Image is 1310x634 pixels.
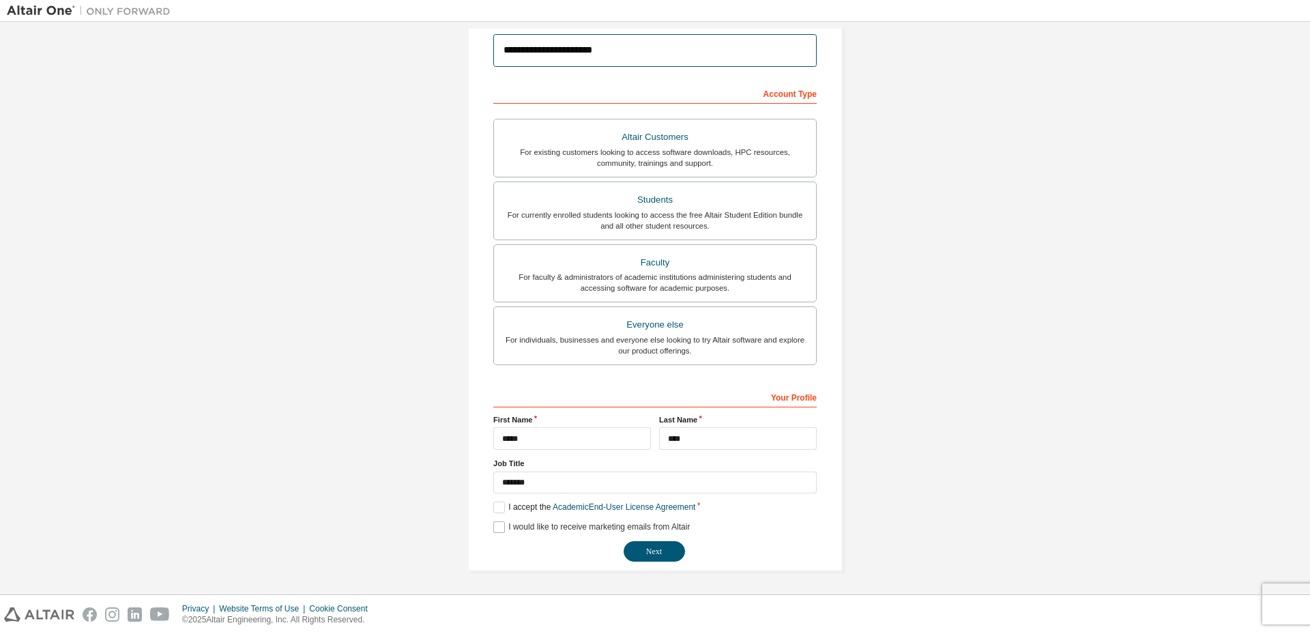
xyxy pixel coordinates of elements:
[493,82,817,104] div: Account Type
[553,502,695,512] a: Academic End-User License Agreement
[493,502,695,513] label: I accept the
[7,4,177,18] img: Altair One
[502,147,808,169] div: For existing customers looking to access software downloads, HPC resources, community, trainings ...
[83,607,97,622] img: facebook.svg
[182,614,376,626] p: © 2025 Altair Engineering, Inc. All Rights Reserved.
[502,210,808,231] div: For currently enrolled students looking to access the free Altair Student Edition bundle and all ...
[493,386,817,407] div: Your Profile
[309,603,375,614] div: Cookie Consent
[219,603,309,614] div: Website Terms of Use
[502,253,808,272] div: Faculty
[493,414,651,425] label: First Name
[502,334,808,356] div: For individuals, businesses and everyone else looking to try Altair software and explore our prod...
[502,272,808,293] div: For faculty & administrators of academic institutions administering students and accessing softwa...
[128,607,142,622] img: linkedin.svg
[4,607,74,622] img: altair_logo.svg
[182,603,219,614] div: Privacy
[150,607,170,622] img: youtube.svg
[502,128,808,147] div: Altair Customers
[502,190,808,210] div: Students
[493,458,817,469] label: Job Title
[105,607,119,622] img: instagram.svg
[659,414,817,425] label: Last Name
[493,521,690,533] label: I would like to receive marketing emails from Altair
[624,541,685,562] button: Next
[502,315,808,334] div: Everyone else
